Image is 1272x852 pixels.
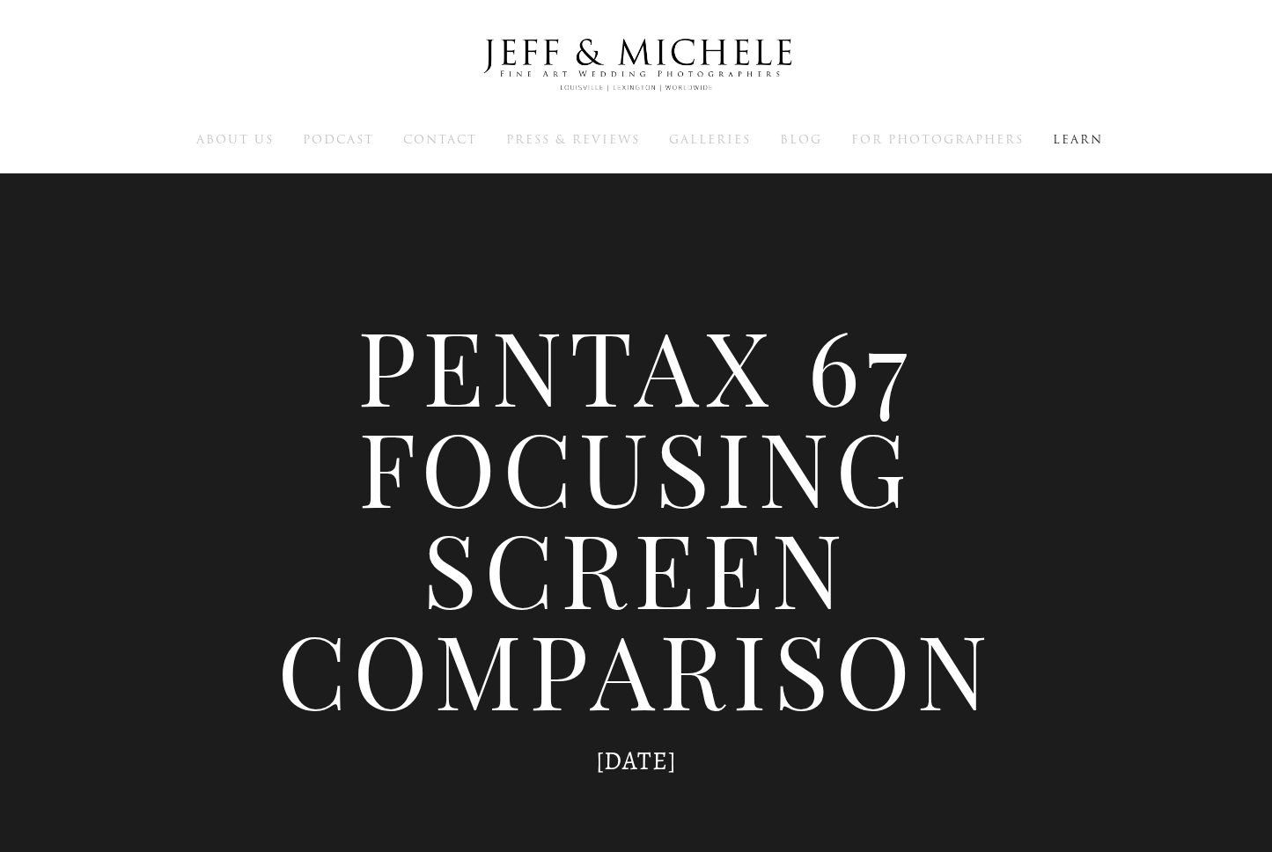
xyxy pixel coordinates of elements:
a: Blog [780,131,822,147]
a: Podcast [303,131,374,147]
span: About Us [196,131,274,148]
span: Press & Reviews [506,131,640,148]
img: Louisville Wedding Photographers - Jeff & Michele Wedding Photographers [460,22,812,108]
a: Galleries [669,131,751,147]
span: Galleries [669,131,751,148]
time: [DATE] [596,744,677,778]
a: Learn [1053,131,1103,147]
h1: Pentax 67 Focusing Screen Comparison [214,314,1059,719]
a: Press & Reviews [506,131,640,147]
span: Podcast [303,131,374,148]
a: Contact [403,131,477,147]
span: Learn [1053,131,1103,148]
span: Contact [403,131,477,148]
a: About Us [196,131,274,147]
span: For Photographers [851,131,1024,148]
span: Blog [780,131,822,148]
a: For Photographers [851,131,1024,147]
